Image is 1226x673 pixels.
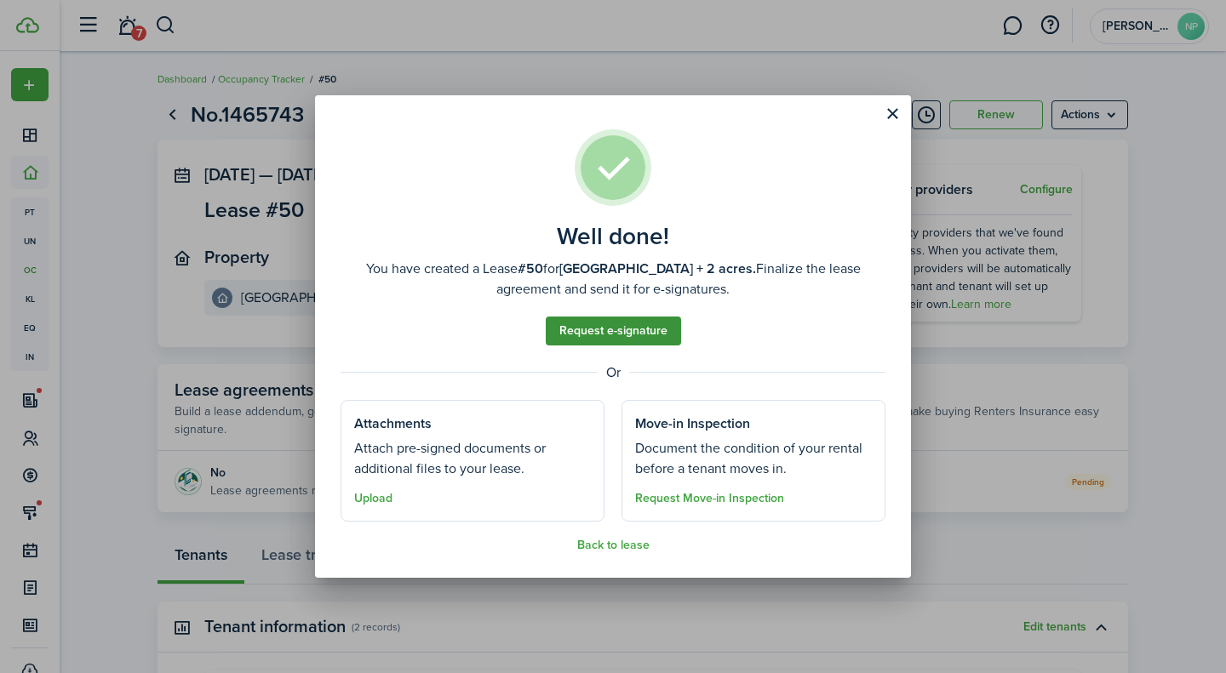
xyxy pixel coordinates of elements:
[354,492,392,505] button: Upload
[577,539,650,552] button: Back to lease
[354,438,591,479] well-done-section-description: Attach pre-signed documents or additional files to your lease.
[559,259,756,278] b: [GEOGRAPHIC_DATA] + 2 acres.
[341,362,885,383] well-done-separator: Or
[354,413,432,434] well-done-section-title: Attachments
[341,259,885,299] well-done-description: You have created a Lease for Finalize the lease agreement and send it for e-signatures.
[635,413,750,434] well-done-section-title: Move-in Inspection
[557,223,669,250] well-done-title: Well done!
[546,317,681,345] a: Request e-signature
[635,438,872,479] well-done-section-description: Document the condition of your rental before a tenant moves in.
[635,492,784,505] button: Request Move-in Inspection
[518,259,543,278] b: #50
[878,100,907,128] button: Close modal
